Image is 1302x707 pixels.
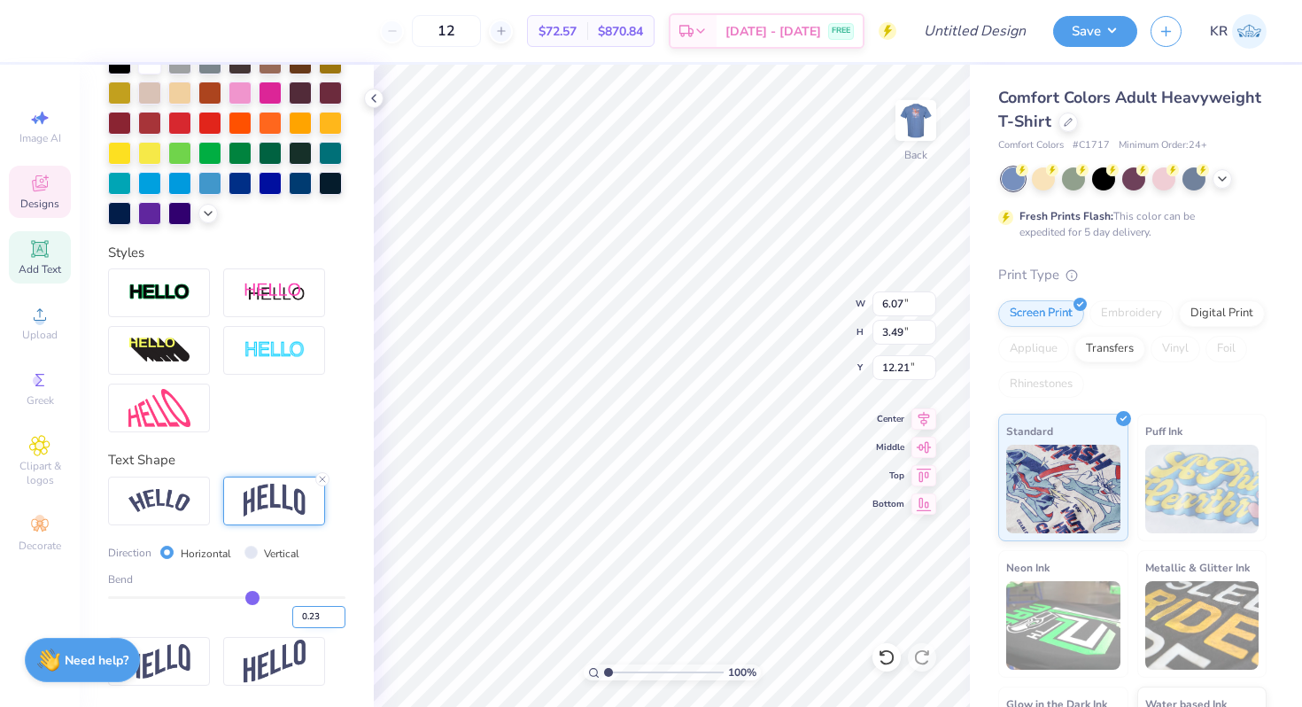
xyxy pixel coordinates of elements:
img: Standard [1006,445,1120,533]
span: KR [1210,21,1228,42]
div: Embroidery [1089,300,1174,327]
span: Direction [108,545,151,561]
div: This color can be expedited for 5 day delivery. [1019,208,1237,240]
span: $72.57 [539,22,577,41]
span: FREE [832,25,850,37]
span: Minimum Order: 24 + [1119,138,1207,153]
span: Comfort Colors Adult Heavyweight T-Shirt [998,87,1261,132]
a: KR [1210,14,1267,49]
span: Top [872,470,904,482]
span: Upload [22,328,58,342]
img: Arc [128,489,190,513]
span: Center [872,413,904,425]
span: Image AI [19,131,61,145]
img: Kaylee Rivera [1232,14,1267,49]
img: Back [898,103,934,138]
img: Rise [244,640,306,683]
img: Puff Ink [1145,445,1259,533]
span: Metallic & Glitter Ink [1145,558,1250,577]
div: Screen Print [998,300,1084,327]
img: Stroke [128,283,190,303]
span: Comfort Colors [998,138,1064,153]
img: Metallic & Glitter Ink [1145,581,1259,670]
strong: Need help? [65,652,128,669]
strong: Fresh Prints Flash: [1019,209,1113,223]
input: Untitled Design [910,13,1040,49]
label: Horizontal [181,546,231,562]
button: Save [1053,16,1137,47]
div: Rhinestones [998,371,1084,398]
div: Applique [998,336,1069,362]
span: $870.84 [598,22,643,41]
div: Styles [108,243,345,263]
span: Bend [108,571,133,587]
span: Puff Ink [1145,422,1182,440]
span: [DATE] - [DATE] [725,22,821,41]
span: Decorate [19,539,61,553]
div: Text Shape [108,450,345,470]
div: Vinyl [1151,336,1200,362]
span: Standard [1006,422,1053,440]
input: – – [412,15,481,47]
span: Designs [20,197,59,211]
label: Vertical [264,546,299,562]
img: 3d Illusion [128,337,190,365]
span: Bottom [872,498,904,510]
div: Digital Print [1179,300,1265,327]
span: Greek [27,393,54,408]
img: Arch [244,484,306,517]
div: Transfers [1074,336,1145,362]
span: 100 % [728,664,756,680]
img: Free Distort [128,389,190,427]
span: Neon Ink [1006,558,1050,577]
img: Neon Ink [1006,581,1120,670]
span: Add Text [19,262,61,276]
div: Back [904,147,927,163]
span: Clipart & logos [9,459,71,487]
div: Foil [1205,336,1247,362]
img: Shadow [244,282,306,304]
div: Print Type [998,265,1267,285]
img: Negative Space [244,340,306,361]
span: # C1717 [1073,138,1110,153]
img: Flag [128,644,190,679]
span: Middle [872,441,904,454]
